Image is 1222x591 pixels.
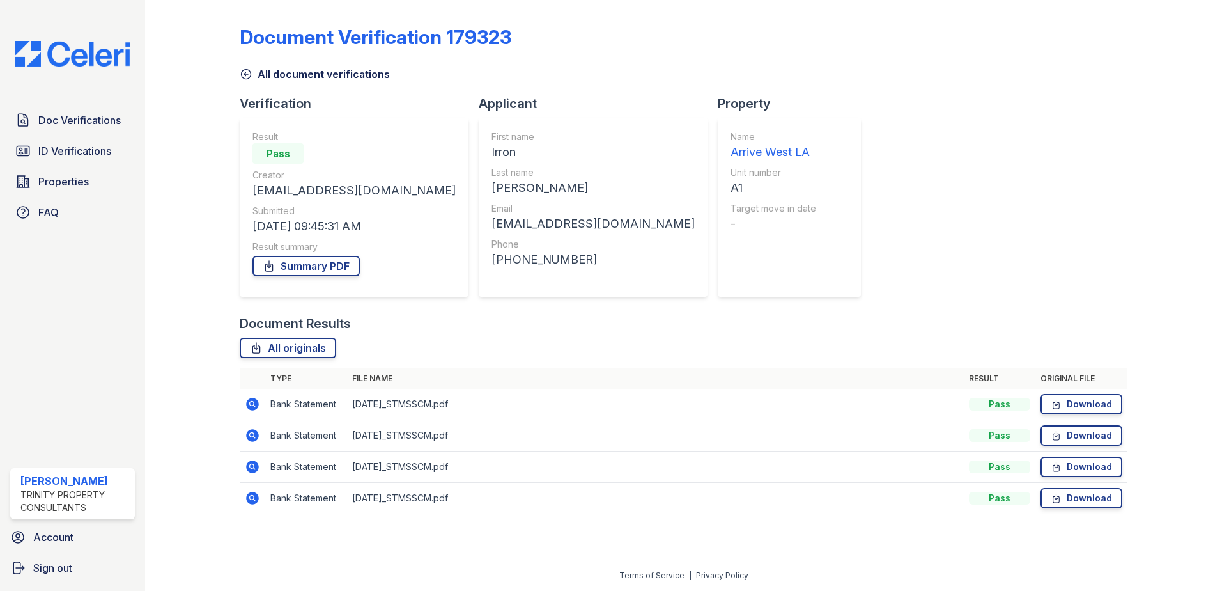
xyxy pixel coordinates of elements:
[969,492,1030,505] div: Pass
[491,143,695,161] div: Irron
[10,169,135,194] a: Properties
[347,483,964,514] td: [DATE]_STMSSCM.pdf
[20,489,130,514] div: Trinity Property Consultants
[619,571,684,580] a: Terms of Service
[252,169,456,182] div: Creator
[731,143,816,161] div: Arrive West LA
[240,315,351,333] div: Document Results
[731,130,816,161] a: Name Arrive West LA
[347,368,964,389] th: File name
[1040,488,1122,508] a: Download
[5,524,140,550] a: Account
[38,113,121,128] span: Doc Verifications
[731,166,816,179] div: Unit number
[347,389,964,420] td: [DATE]_STMSSCM.pdf
[265,368,347,389] th: Type
[1040,425,1122,446] a: Download
[731,202,816,215] div: Target move in date
[479,95,718,113] div: Applicant
[491,130,695,143] div: First name
[10,138,135,164] a: ID Verifications
[718,95,871,113] div: Property
[5,555,140,581] a: Sign out
[1168,540,1209,578] iframe: chat widget
[240,338,336,358] a: All originals
[696,571,748,580] a: Privacy Policy
[10,200,135,225] a: FAQ
[689,571,692,580] div: |
[252,182,456,200] div: [EMAIL_ADDRESS][DOMAIN_NAME]
[969,429,1030,442] div: Pass
[252,217,456,235] div: [DATE] 09:45:31 AM
[491,215,695,233] div: [EMAIL_ADDRESS][DOMAIN_NAME]
[491,179,695,197] div: [PERSON_NAME]
[347,452,964,483] td: [DATE]_STMSSCM.pdf
[731,215,816,233] div: -
[240,67,390,82] a: All document verifications
[38,143,111,159] span: ID Verifications
[240,95,479,113] div: Verification
[252,143,304,164] div: Pass
[731,130,816,143] div: Name
[731,179,816,197] div: A1
[969,398,1030,411] div: Pass
[33,530,73,545] span: Account
[491,251,695,269] div: [PHONE_NUMBER]
[10,107,135,133] a: Doc Verifications
[252,130,456,143] div: Result
[1040,394,1122,414] a: Download
[491,238,695,251] div: Phone
[491,166,695,179] div: Last name
[347,420,964,452] td: [DATE]_STMSSCM.pdf
[1040,457,1122,477] a: Download
[964,368,1035,389] th: Result
[265,420,347,452] td: Bank Statement
[252,256,360,276] a: Summary PDF
[5,41,140,67] img: CE_Logo_Blue-a8612792a0a2168367f1c8372b55b34899dd931a85d93a1a3d3e32e68fde9ad4.png
[265,452,347,483] td: Bank Statement
[252,205,456,217] div: Submitted
[20,473,130,489] div: [PERSON_NAME]
[265,483,347,514] td: Bank Statement
[1035,368,1127,389] th: Original file
[38,205,59,220] span: FAQ
[265,389,347,420] td: Bank Statement
[969,461,1030,473] div: Pass
[491,202,695,215] div: Email
[252,240,456,253] div: Result summary
[240,26,511,49] div: Document Verification 179323
[38,174,89,189] span: Properties
[33,560,72,576] span: Sign out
